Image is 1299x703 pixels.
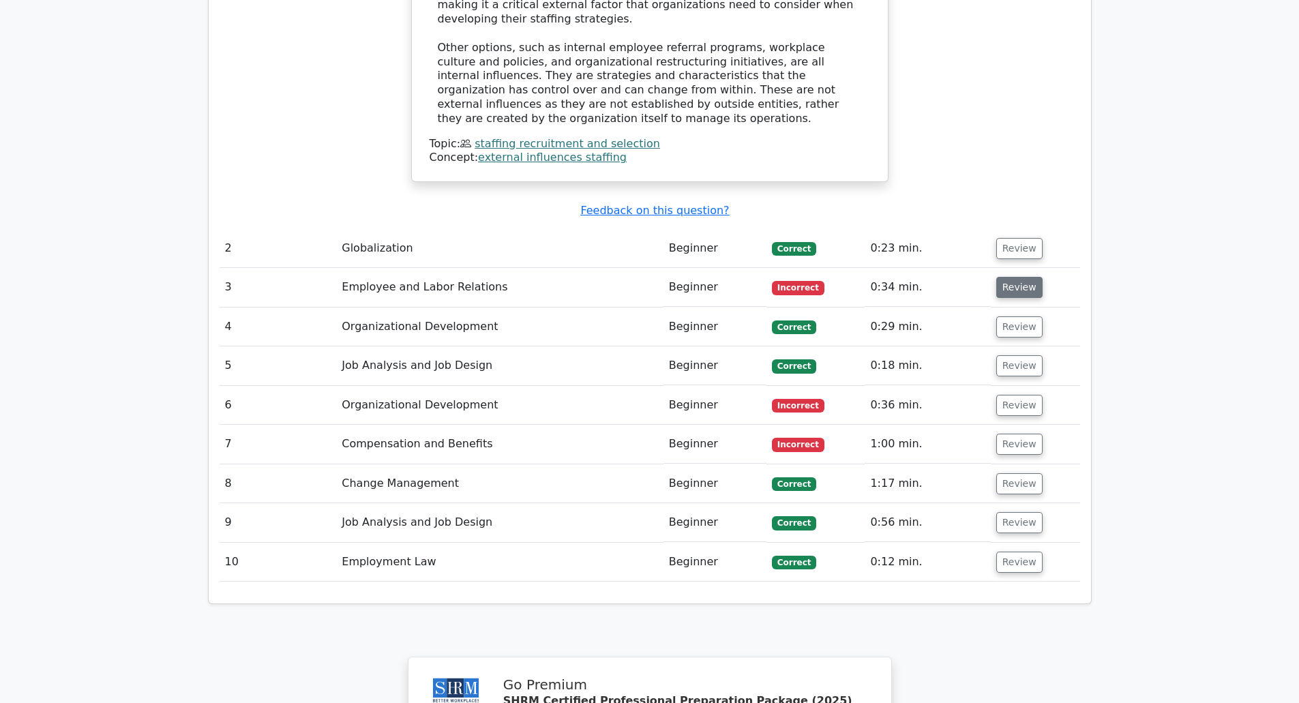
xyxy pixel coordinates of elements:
[996,355,1043,376] button: Review
[478,151,627,164] a: external influences staffing
[865,268,990,307] td: 0:34 min.
[220,425,337,464] td: 7
[220,346,337,385] td: 5
[663,386,766,425] td: Beginner
[336,464,663,503] td: Change Management
[336,425,663,464] td: Compensation and Benefits
[336,346,663,385] td: Job Analysis and Job Design
[772,516,816,530] span: Correct
[772,359,816,373] span: Correct
[865,503,990,542] td: 0:56 min.
[220,308,337,346] td: 4
[772,242,816,256] span: Correct
[220,268,337,307] td: 3
[865,346,990,385] td: 0:18 min.
[865,543,990,582] td: 0:12 min.
[220,229,337,268] td: 2
[475,137,660,150] a: staffing recruitment and selection
[220,386,337,425] td: 6
[996,552,1043,573] button: Review
[996,434,1043,455] button: Review
[865,464,990,503] td: 1:17 min.
[663,543,766,582] td: Beginner
[663,503,766,542] td: Beginner
[865,386,990,425] td: 0:36 min.
[772,438,824,451] span: Incorrect
[865,425,990,464] td: 1:00 min.
[996,316,1043,338] button: Review
[336,308,663,346] td: Organizational Development
[996,277,1043,298] button: Review
[430,137,870,151] div: Topic:
[865,308,990,346] td: 0:29 min.
[772,556,816,569] span: Correct
[772,320,816,334] span: Correct
[220,543,337,582] td: 10
[580,204,729,217] a: Feedback on this question?
[663,308,766,346] td: Beginner
[430,151,870,165] div: Concept:
[865,229,990,268] td: 0:23 min.
[663,464,766,503] td: Beginner
[220,464,337,503] td: 8
[336,386,663,425] td: Organizational Development
[336,503,663,542] td: Job Analysis and Job Design
[996,395,1043,416] button: Review
[663,425,766,464] td: Beginner
[336,229,663,268] td: Globalization
[996,512,1043,533] button: Review
[336,543,663,582] td: Employment Law
[772,399,824,413] span: Incorrect
[772,281,824,295] span: Incorrect
[663,346,766,385] td: Beginner
[996,238,1043,259] button: Review
[220,503,337,542] td: 9
[663,229,766,268] td: Beginner
[772,477,816,491] span: Correct
[336,268,663,307] td: Employee and Labor Relations
[663,268,766,307] td: Beginner
[996,473,1043,494] button: Review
